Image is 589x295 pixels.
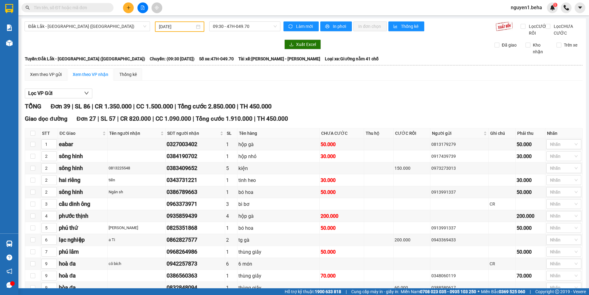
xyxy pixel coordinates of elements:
[238,284,318,292] div: thùng giấy
[25,6,30,10] span: search
[136,103,173,110] span: CC 1.500.000
[166,282,225,294] td: 0832848094
[320,128,364,138] th: CHƯA CƯỚC
[155,6,159,10] span: aim
[575,2,585,13] button: caret-down
[28,89,52,97] span: Lọc VP Gửi
[6,282,12,288] span: message
[364,128,394,138] th: Thu hộ
[166,234,225,246] td: 0862827577
[431,225,488,231] div: 0913991337
[351,288,399,295] span: Cung cấp máy in - giấy in:
[6,268,12,274] span: notification
[199,55,234,62] span: Số xe: 47H-049.70
[506,4,547,11] span: nguyen1.beha
[6,25,13,31] img: solution-icon
[530,42,552,55] span: Kho nhận
[238,176,318,184] div: tinh heo
[25,56,145,61] b: Tuyến: Đắk Lắk - [GEOGRAPHIC_DATA] ([GEOGRAPHIC_DATA])
[431,236,488,243] div: 0943369433
[517,272,544,280] div: 70.000
[175,103,176,110] span: |
[315,289,341,294] strong: 1900 633 818
[517,212,544,220] div: 200.000
[226,236,236,244] div: 2
[325,55,379,62] span: Loại xe: Giường nằm 41 chỗ
[296,41,316,48] span: Xuất Excel
[401,288,476,295] span: Miền Nam
[193,115,194,122] span: |
[284,40,321,49] button: downloadXuất Excel
[321,272,363,280] div: 70.000
[167,224,224,232] div: 0825351868
[554,3,556,7] span: 1
[551,23,583,36] span: Lọc CHƯA CƯỚC
[517,153,544,160] div: 30.000
[237,103,238,110] span: |
[59,200,106,208] div: cầu dinh ông
[226,141,236,148] div: 1
[25,89,92,98] button: Lọc VP Gửi
[92,103,93,110] span: |
[320,21,352,31] button: printerIn phơi
[59,271,106,280] div: hoà đa
[150,55,194,62] span: Chuyến: (09:30 [DATE])
[481,288,525,295] span: Miền Bắc
[109,177,164,183] div: tiến
[238,260,318,268] div: 6 món
[30,71,62,78] div: Xem theo VP gửi
[109,130,159,137] span: Tên người nhận
[395,236,429,243] div: 200.000
[325,24,330,29] span: printer
[394,128,430,138] th: CƯỚC RỒI
[478,290,479,293] span: ⚪️
[77,115,96,122] span: Đơn 27
[117,115,119,122] span: |
[152,2,162,13] button: aim
[431,165,488,172] div: 0973273013
[432,130,483,137] span: Người gửi
[196,115,252,122] span: Tổng cước 1.910.000
[167,271,224,280] div: 0386560363
[98,115,99,122] span: |
[167,164,224,172] div: 0383409652
[517,224,544,232] div: 50.000
[226,200,236,208] div: 3
[166,258,225,270] td: 0942257873
[178,103,235,110] span: Tổng cước 2.850.000
[254,115,256,122] span: |
[108,234,166,246] td: a Ti
[431,272,488,279] div: 0348060119
[489,128,516,138] th: Ghi chú
[167,283,224,292] div: 0832848094
[6,240,13,247] img: warehouse-icon
[238,224,318,232] div: bó hoa
[555,289,559,294] span: copyright
[166,162,225,174] td: 0383409652
[123,2,134,13] button: plus
[72,103,73,110] span: |
[213,22,277,31] span: 09:30 - 47H-049.70
[420,289,476,294] strong: 0708 023 035 - 0935 103 250
[240,103,271,110] span: TH 450.000
[126,6,131,10] span: plus
[159,23,195,30] input: 14/08/2025
[109,237,164,243] div: a Ti
[517,248,544,256] div: 50.000
[321,141,363,148] div: 50.000
[59,140,106,149] div: eabar
[226,188,236,196] div: 1
[499,42,519,48] span: Đã giao
[238,153,318,160] div: hộp nhỏ
[108,174,166,186] td: tiến
[167,130,219,137] span: SĐT người nhận
[346,288,347,295] span: |
[431,284,488,291] div: 0388580617
[431,153,488,160] div: 0917439739
[84,91,89,96] span: down
[166,246,225,258] td: 0968264986
[141,6,145,10] span: file-add
[119,71,137,78] div: Thống kê
[577,5,583,10] span: caret-down
[353,21,387,31] button: In đơn chọn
